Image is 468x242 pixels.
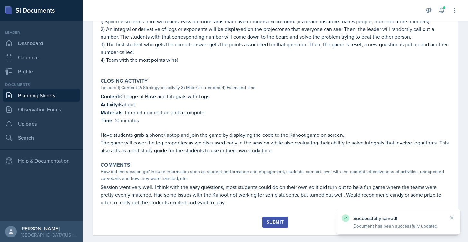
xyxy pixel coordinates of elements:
p: The game will cover the log properties as we discussed early in the session while also evaluating... [101,139,450,154]
label: Comments [101,162,130,168]
div: Submit [267,219,284,225]
label: Closing Activity [101,78,148,84]
div: [PERSON_NAME] [21,225,77,232]
p: 2) An integral or derivative of logs or exponents will be displayed on the projector so that ever... [101,25,450,41]
a: Uploads [3,117,80,130]
a: Profile [3,65,80,78]
p: Change of Base and Integrals with Logs [101,92,450,100]
p: : 10 minutes [101,116,450,125]
div: How did the session go? Include information such as student performance and engagement, students'... [101,168,450,182]
p: 4) Team with the most points wins! [101,56,450,64]
a: Calendar [3,51,80,64]
div: Include: 1) Content 2) Strategy or activity 3) Materials needed 4) Estimated time [101,84,450,91]
p: Session went very well. I think with the easy questions, most students could do on their own so i... [101,183,450,206]
p: Kahoot [101,100,450,108]
strong: Materials [101,109,122,116]
p: : Internet connection and a computer [101,108,450,116]
a: Search [3,131,80,144]
div: Documents [3,82,80,88]
div: [GEOGRAPHIC_DATA][US_STATE] in [GEOGRAPHIC_DATA] [21,232,77,238]
p: Successfully saved! [353,215,444,221]
button: Submit [262,217,288,228]
p: Have students grab a phone/laptop and join the game by displaying the code to the Kahoot game on ... [101,131,450,139]
strong: Activity: [101,101,119,108]
a: Observation Forms [3,103,80,116]
p: 1) Split the students into two teams. Pass out notecards that have numbers 1-5 on them. (If a tea... [101,17,450,25]
div: Help & Documentation [3,154,80,167]
p: 3) The first student who gets the correct answer gets the points associated for that question. Th... [101,41,450,56]
div: Leader [3,30,80,35]
strong: Content: [101,93,120,100]
a: Dashboard [3,37,80,50]
strong: Time [101,117,112,124]
a: Planning Sheets [3,89,80,102]
p: Document has been successfully updated [353,223,444,229]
